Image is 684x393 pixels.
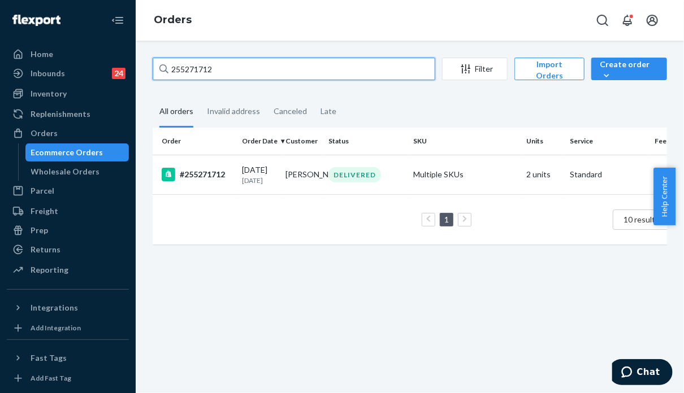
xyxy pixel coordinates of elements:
[31,323,81,333] div: Add Integration
[7,45,129,63] a: Home
[409,128,522,155] th: SKU
[616,9,639,32] button: Open notifications
[7,182,129,200] a: Parcel
[31,128,58,139] div: Orders
[159,97,193,128] div: All orders
[25,143,129,161] a: Ecommerce Orders
[106,9,129,32] button: Close Navigation
[7,261,129,279] a: Reporting
[25,163,129,181] a: Wholesale Orders
[242,164,276,185] div: [DATE]
[31,225,48,236] div: Prep
[31,185,54,197] div: Parcel
[591,9,614,32] button: Open Search Box
[153,128,237,155] th: Order
[237,128,281,155] th: Order Date
[31,49,53,60] div: Home
[31,264,68,276] div: Reporting
[145,4,201,37] ol: breadcrumbs
[31,373,71,383] div: Add Fast Tag
[7,221,129,239] a: Prep
[31,166,100,177] div: Wholesale Orders
[7,372,129,385] a: Add Fast Tag
[443,63,507,75] div: Filter
[442,58,508,80] button: Filter
[591,58,667,80] button: Create order
[7,241,129,259] a: Returns
[31,108,90,120] div: Replenishments
[7,321,129,335] a: Add Integration
[31,302,78,313] div: Integrations
[31,88,67,99] div: Inventory
[31,147,103,158] div: Ecommerce Orders
[324,128,409,155] th: Status
[281,155,324,194] td: [PERSON_NAME]
[321,97,336,126] div: Late
[522,128,565,155] th: Units
[285,136,320,146] div: Customer
[162,168,233,181] div: #255271712
[653,168,676,225] button: Help Center
[442,215,451,224] a: Page 1 is your current page
[154,14,192,26] a: Orders
[242,176,276,185] p: [DATE]
[522,155,565,194] td: 2 units
[514,58,585,80] button: Import Orders
[7,124,129,142] a: Orders
[409,155,522,194] td: Multiple SKUs
[207,97,260,126] div: Invalid address
[570,169,646,180] p: Standard
[565,128,650,155] th: Service
[7,64,129,82] a: Inbounds24
[7,202,129,220] a: Freight
[600,59,659,81] div: Create order
[7,299,129,317] button: Integrations
[612,359,673,387] iframe: Opens a widget where you can chat to one of our agents
[31,244,60,255] div: Returns
[12,15,60,26] img: Flexport logo
[7,85,129,103] a: Inventory
[641,9,664,32] button: Open account menu
[31,206,58,217] div: Freight
[7,349,129,367] button: Fast Tags
[31,352,67,364] div: Fast Tags
[328,167,381,182] div: DELIVERED
[153,58,435,80] input: Search orders
[274,97,307,126] div: Canceled
[31,68,65,79] div: Inbounds
[7,105,129,123] a: Replenishments
[112,68,125,79] div: 24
